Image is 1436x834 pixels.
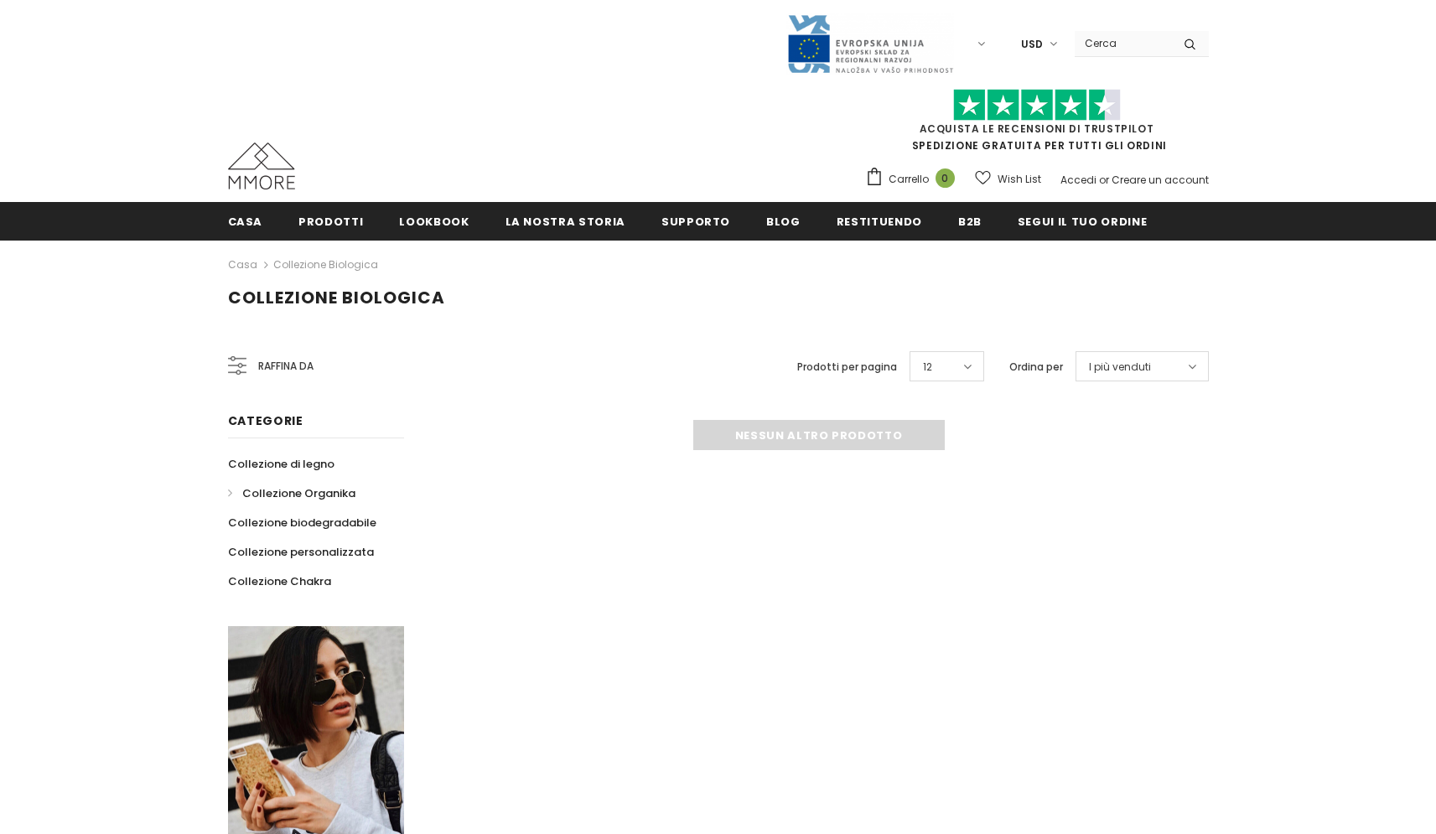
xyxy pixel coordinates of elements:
span: B2B [958,214,982,230]
img: Casi MMORE [228,142,295,189]
img: Javni Razpis [786,13,954,75]
span: Segui il tuo ordine [1018,214,1147,230]
a: Blog [766,202,801,240]
a: Restituendo [837,202,922,240]
a: Wish List [975,164,1041,194]
span: Blog [766,214,801,230]
span: Collezione Organika [242,485,355,501]
a: Segui il tuo ordine [1018,202,1147,240]
a: Lookbook [399,202,469,240]
a: Accedi [1060,173,1096,187]
a: La nostra storia [505,202,625,240]
label: Prodotti per pagina [797,359,897,376]
a: Collezione biodegradabile [228,508,376,537]
span: 12 [923,359,932,376]
span: Carrello [889,171,929,188]
a: Casa [228,255,257,275]
a: supporto [661,202,730,240]
a: Carrello 0 [865,167,963,192]
a: Prodotti [298,202,363,240]
a: Acquista le recensioni di TrustPilot [920,122,1154,136]
span: Collezione personalizzata [228,544,374,560]
a: Casa [228,202,263,240]
span: or [1099,173,1109,187]
span: Casa [228,214,263,230]
span: Raffina da [258,357,314,376]
span: I più venduti [1089,359,1151,376]
a: Creare un account [1112,173,1209,187]
a: Collezione di legno [228,449,334,479]
a: Collezione Organika [228,479,355,508]
span: Collezione Chakra [228,573,331,589]
span: USD [1021,36,1043,53]
a: B2B [958,202,982,240]
span: Prodotti [298,214,363,230]
span: SPEDIZIONE GRATUITA PER TUTTI GLI ORDINI [865,96,1209,153]
a: Collezione personalizzata [228,537,374,567]
span: Lookbook [399,214,469,230]
span: Collezione di legno [228,456,334,472]
span: Collezione biodegradabile [228,515,376,531]
span: supporto [661,214,730,230]
a: Collezione Chakra [228,567,331,596]
a: Javni Razpis [786,36,954,50]
span: Restituendo [837,214,922,230]
img: Fidati di Pilot Stars [953,89,1121,122]
span: Categorie [228,412,303,429]
label: Ordina per [1009,359,1063,376]
input: Search Site [1075,31,1171,55]
span: 0 [936,168,955,188]
span: La nostra storia [505,214,625,230]
a: Collezione biologica [273,257,378,272]
span: Collezione biologica [228,286,445,309]
span: Wish List [998,171,1041,188]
